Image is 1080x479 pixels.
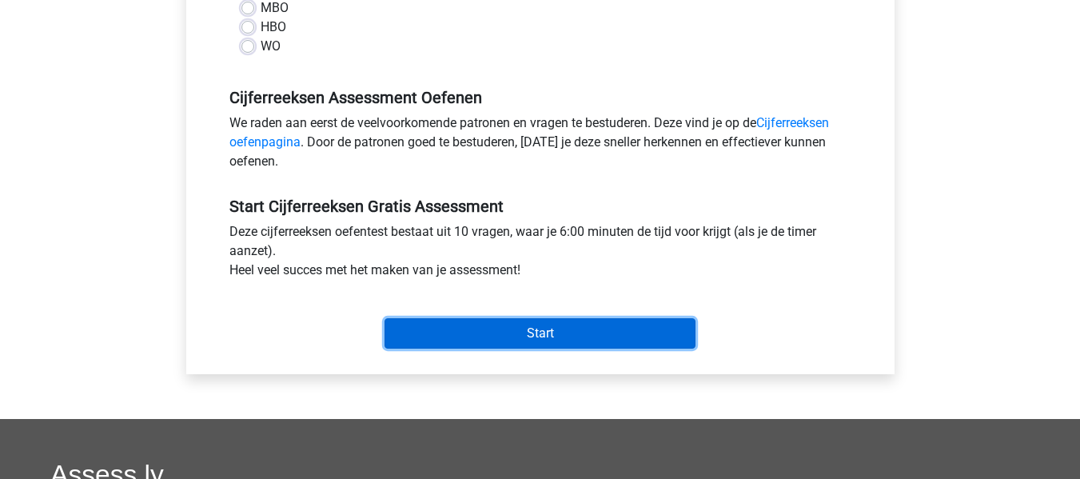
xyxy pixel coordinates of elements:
[229,197,851,216] h5: Start Cijferreeksen Gratis Assessment
[261,37,281,56] label: WO
[217,114,863,178] div: We raden aan eerst de veelvoorkomende patronen en vragen te bestuderen. Deze vind je op de . Door...
[229,88,851,107] h5: Cijferreeksen Assessment Oefenen
[385,318,695,349] input: Start
[217,222,863,286] div: Deze cijferreeksen oefentest bestaat uit 10 vragen, waar je 6:00 minuten de tijd voor krijgt (als...
[261,18,286,37] label: HBO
